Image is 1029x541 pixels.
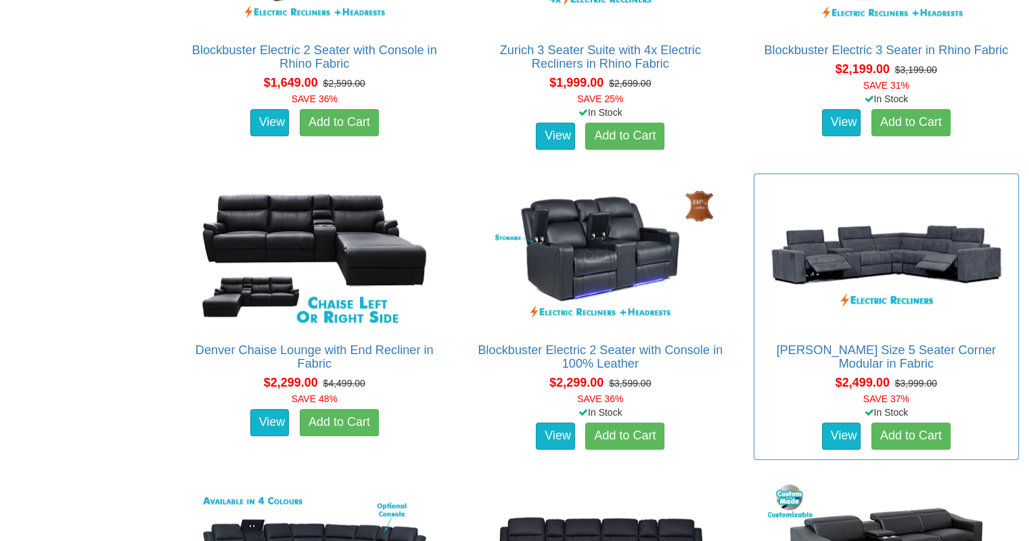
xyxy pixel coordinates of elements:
div: In Stock [751,406,1022,419]
a: Add to Cart [585,423,664,450]
a: Add to Cart [300,409,379,436]
div: In Stock [751,92,1022,106]
a: View [250,409,290,436]
span: $2,299.00 [549,376,603,389]
a: [PERSON_NAME] Size 5 Seater Corner Modular in Fabric [777,343,996,370]
span: $2,199.00 [836,62,890,76]
a: Add to Cart [871,423,951,450]
img: Blockbuster Electric 2 Seater with Console in 100% Leather [478,181,722,330]
del: $2,599.00 [323,78,365,89]
del: $3,999.00 [895,378,937,389]
font: SAVE 25% [577,93,623,104]
a: View [536,423,575,450]
img: Denver Chaise Lounge with End Recliner in Fabric [193,181,436,330]
font: SAVE 36% [577,393,623,404]
a: Add to Cart [585,123,664,150]
font: SAVE 31% [863,80,909,91]
del: $3,599.00 [609,378,651,389]
font: SAVE 48% [292,393,338,404]
span: $1,649.00 [264,76,318,89]
a: Add to Cart [871,109,951,136]
a: View [536,123,575,150]
a: Blockbuster Electric 3 Seater in Rhino Fabric [764,43,1008,57]
a: Zurich 3 Seater Suite with 4x Electric Recliners in Rhino Fabric [500,43,701,70]
a: Denver Chaise Lounge with End Recliner in Fabric [196,343,434,370]
font: SAVE 37% [863,393,909,404]
a: View [822,423,861,450]
a: Blockbuster Electric 2 Seater with Console in Rhino Fabric [192,43,437,70]
del: $4,499.00 [323,378,365,389]
font: SAVE 36% [292,93,338,104]
a: Blockbuster Electric 2 Seater with Console in 100% Leather [478,343,723,370]
a: View [250,109,290,136]
span: $2,299.00 [264,376,318,389]
del: $3,199.00 [895,64,937,75]
span: $1,999.00 [549,76,603,89]
del: $2,699.00 [609,78,651,89]
span: $2,499.00 [836,376,890,389]
div: In Stock [465,406,736,419]
div: In Stock [465,106,736,119]
a: Add to Cart [300,109,379,136]
img: Marlow King Size 5 Seater Corner Modular in Fabric [764,181,1008,330]
a: View [822,109,861,136]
